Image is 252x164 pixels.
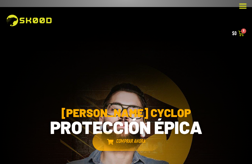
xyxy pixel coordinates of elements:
a: $0 [224,27,252,41]
bdi: 0 [232,31,237,37]
a: COMPRAR AHORA [92,132,160,151]
h2: [PERSON_NAME] CYCLOP [4,107,248,118]
span: COMPRAR AHORA [116,139,145,145]
h2: PROTECCIÓN ÉPICA [4,118,248,136]
span: $ [232,31,234,37]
